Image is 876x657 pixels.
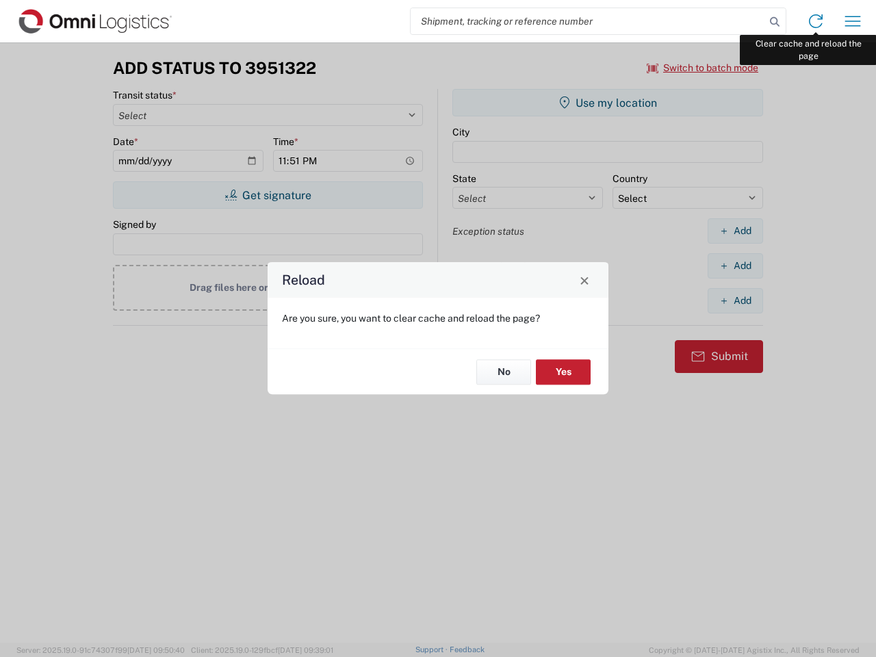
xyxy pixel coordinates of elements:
button: Yes [536,359,591,385]
input: Shipment, tracking or reference number [411,8,765,34]
button: No [476,359,531,385]
p: Are you sure, you want to clear cache and reload the page? [282,312,594,324]
h4: Reload [282,270,325,290]
button: Close [575,270,594,289]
